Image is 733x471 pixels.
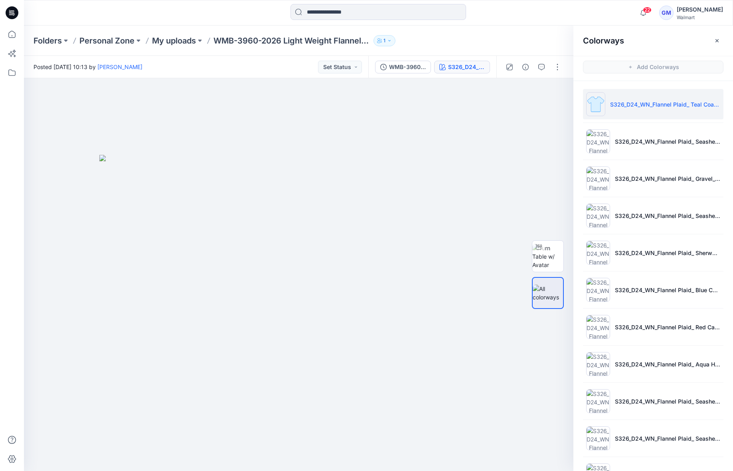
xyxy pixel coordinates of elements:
[659,6,674,20] div: GM
[533,285,563,301] img: All colorways
[34,35,62,46] a: Folders
[586,389,610,413] img: S326_D24_WN_Flannel Plaid_ Seashell White_M25390A
[615,397,720,406] p: S326_D24_WN_Flannel Plaid_ Seashell White_M25390A
[586,241,610,265] img: S326_D24_WN_Flannel Plaid_ Sherwood Sage_M25387A
[389,63,426,71] div: WMB-3960-2026 Light Weight Flannel LS Shirt_Full Colorway
[615,434,720,443] p: S326_D24_WN_Flannel Plaid_ Seashell White_M25390B
[586,352,610,376] img: S326_D24_WN_Flannel Plaid_ Aqua Haze_M25388B
[677,5,723,14] div: [PERSON_NAME]
[34,63,142,71] span: Posted [DATE] 10:13 by
[586,166,610,190] img: S326_D24_WN_Flannel Plaid_ Gravel_M25386A
[586,129,610,153] img: S326_D24_WN_Flannel Plaid_ Seashell White_M25385B
[643,7,652,13] span: 22
[615,323,720,331] p: S326_D24_WN_Flannel Plaid_ Red Canteen_M25388A
[213,35,370,46] p: WMB-3960-2026 Light Weight Flannel LS Shirt
[615,212,720,220] p: S326_D24_WN_Flannel Plaid_ Seashell White_M25386B
[615,286,720,294] p: S326_D24_WN_Flannel Plaid_ Blue Cove_M25387B
[383,36,385,45] p: 1
[448,63,485,71] div: S326_D24_WN_Flannel Plaid_ Teal Coast_M25385A
[615,137,720,146] p: S326_D24_WN_Flannel Plaid_ Seashell White_M25385B
[586,278,610,302] img: S326_D24_WN_Flannel Plaid_ Blue Cove_M25387B
[610,100,720,109] p: S326_D24_WN_Flannel Plaid_ Teal Coast_M25385A
[586,315,610,339] img: S326_D24_WN_Flannel Plaid_ Red Canteen_M25388A
[583,36,624,46] h2: Colorways
[373,35,395,46] button: 1
[615,360,720,368] p: S326_D24_WN_Flannel Plaid_ Aqua Haze_M25388B
[615,249,720,257] p: S326_D24_WN_Flannel Plaid_ Sherwood Sage_M25387A
[99,155,498,471] img: eyJhbGciOiJIUzI1NiIsImtpZCI6IjAiLCJzbHQiOiJzZXMiLCJ0eXAiOiJKV1QifQ.eyJkYXRhIjp7InR5cGUiOiJzdG9yYW...
[586,426,610,450] img: S326_D24_WN_Flannel Plaid_ Seashell White_M25390B
[375,61,431,73] button: WMB-3960-2026 Light Weight Flannel LS Shirt_Full Colorway
[434,61,490,73] button: S326_D24_WN_Flannel Plaid_ Teal Coast_M25385A
[532,244,563,269] img: Turn Table w/ Avatar
[615,174,720,183] p: S326_D24_WN_Flannel Plaid_ Gravel_M25386A
[586,92,605,116] img: S326_D24_WN_Flannel Plaid_ Teal Coast_M25385A
[97,63,142,70] a: [PERSON_NAME]
[586,204,610,228] img: S326_D24_WN_Flannel Plaid_ Seashell White_M25386B
[519,61,532,73] button: Details
[677,14,723,20] div: Walmart
[79,35,134,46] a: Personal Zone
[152,35,196,46] a: My uploads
